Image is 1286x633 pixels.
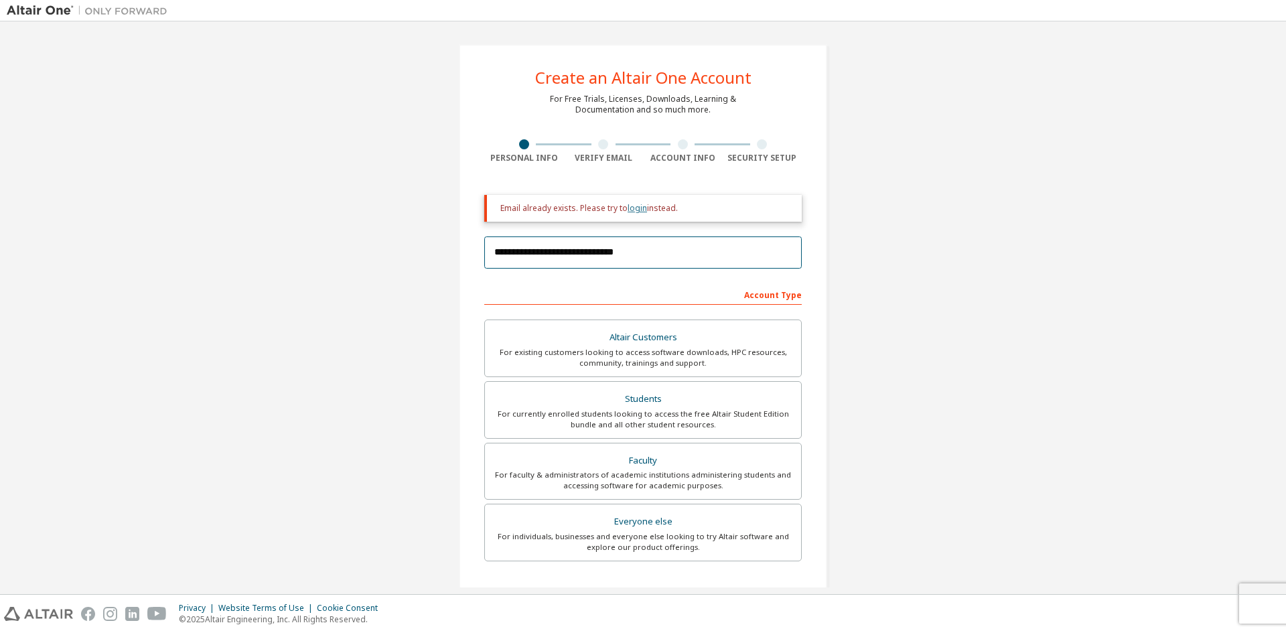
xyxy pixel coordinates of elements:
[493,328,793,347] div: Altair Customers
[643,153,723,163] div: Account Info
[317,603,386,614] div: Cookie Consent
[484,283,802,305] div: Account Type
[493,347,793,368] div: For existing customers looking to access software downloads, HPC resources, community, trainings ...
[125,607,139,621] img: linkedin.svg
[103,607,117,621] img: instagram.svg
[535,70,752,86] div: Create an Altair One Account
[493,409,793,430] div: For currently enrolled students looking to access the free Altair Student Edition bundle and all ...
[147,607,167,621] img: youtube.svg
[500,203,791,214] div: Email already exists. Please try to instead.
[628,202,647,214] a: login
[484,581,802,603] div: Your Profile
[493,470,793,491] div: For faculty & administrators of academic institutions administering students and accessing softwa...
[179,614,386,625] p: © 2025 Altair Engineering, Inc. All Rights Reserved.
[493,531,793,553] div: For individuals, businesses and everyone else looking to try Altair software and explore our prod...
[564,153,644,163] div: Verify Email
[179,603,218,614] div: Privacy
[493,512,793,531] div: Everyone else
[4,607,73,621] img: altair_logo.svg
[550,94,736,115] div: For Free Trials, Licenses, Downloads, Learning & Documentation and so much more.
[493,451,793,470] div: Faculty
[723,153,802,163] div: Security Setup
[218,603,317,614] div: Website Terms of Use
[484,153,564,163] div: Personal Info
[493,390,793,409] div: Students
[81,607,95,621] img: facebook.svg
[7,4,174,17] img: Altair One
